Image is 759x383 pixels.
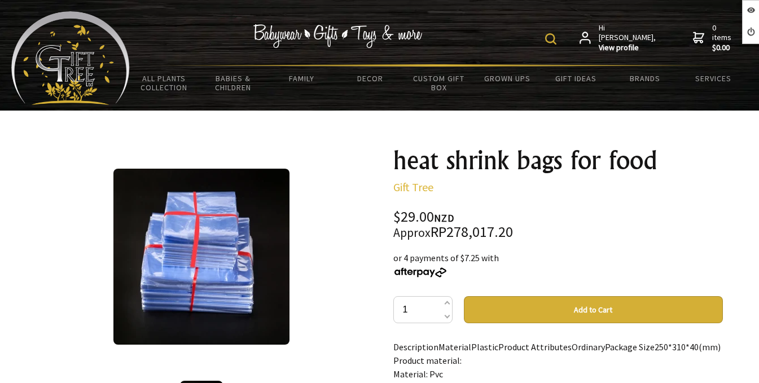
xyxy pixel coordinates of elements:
[542,67,611,90] a: Gift Ideas
[393,225,431,240] small: Approx
[473,67,542,90] a: Grown Ups
[393,251,723,278] div: or 4 payments of $7.25 with
[393,147,723,174] h1: heat shrink bags for food
[393,210,723,240] div: $29.00 RP278,017.20
[679,67,748,90] a: Services
[712,23,734,53] span: 0 items
[393,267,447,278] img: Afterpay
[253,24,422,48] img: Babywear - Gifts - Toys & more
[599,23,657,53] span: Hi [PERSON_NAME],
[693,23,734,53] a: 0 items$0.00
[11,11,130,105] img: Babyware - Gifts - Toys and more...
[405,67,473,99] a: Custom Gift Box
[130,67,199,99] a: All Plants Collection
[464,296,723,323] button: Add to Cart
[599,43,657,53] strong: View profile
[434,212,454,224] span: NZD
[113,169,289,345] img: heat shrink bags for food
[580,23,657,53] a: Hi [PERSON_NAME],View profile
[712,43,734,53] strong: $0.00
[393,180,433,194] a: Gift Tree
[611,67,679,90] a: Brands
[545,33,556,45] img: product search
[336,67,405,90] a: Decor
[267,67,336,90] a: Family
[199,67,267,99] a: Babies & Children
